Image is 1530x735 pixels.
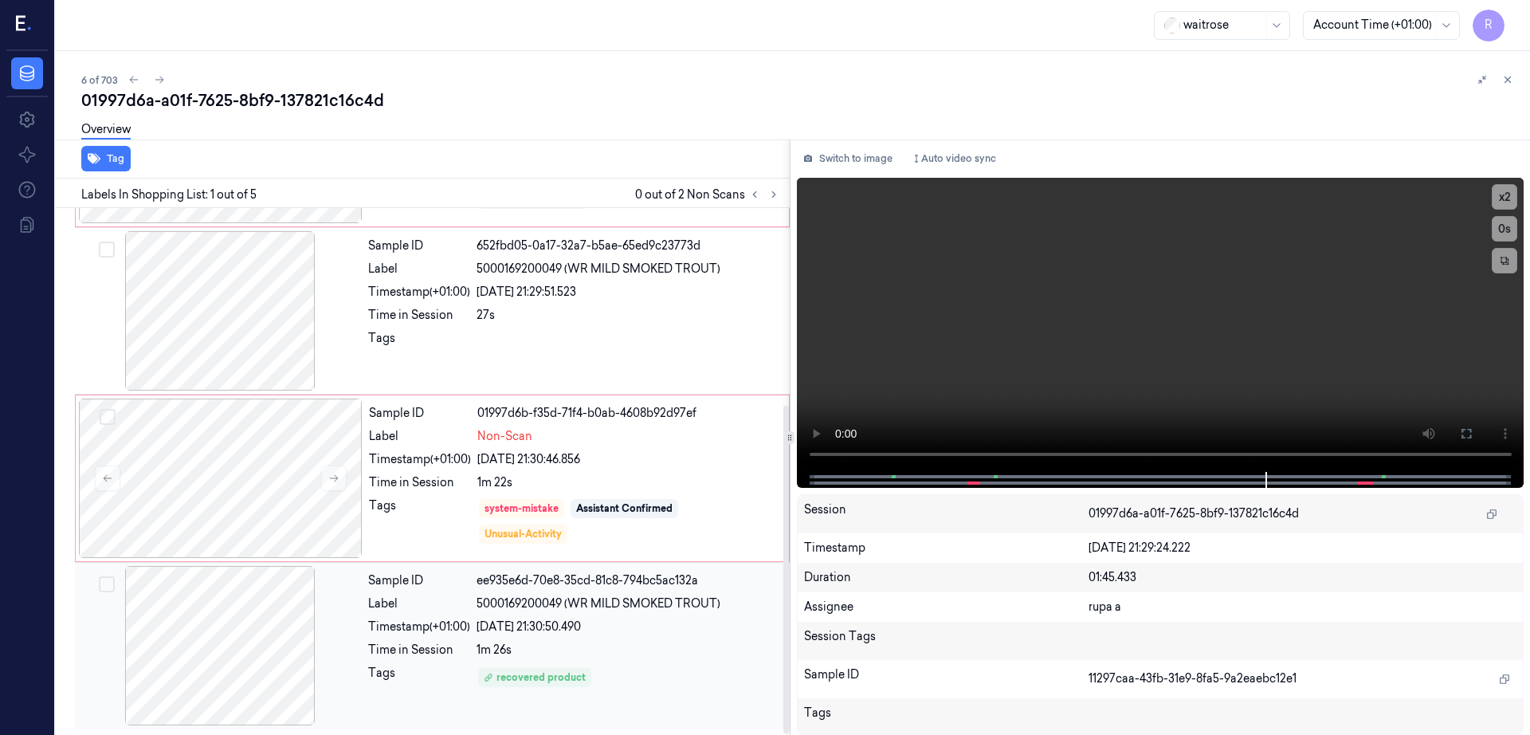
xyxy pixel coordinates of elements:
[100,409,116,425] button: Select row
[1089,670,1297,687] span: 11297caa-43fb-31e9-8fa5-9a2eaebc12e1
[804,569,1089,586] div: Duration
[1089,540,1516,556] div: [DATE] 21:29:24.222
[368,307,470,324] div: Time in Session
[81,146,131,171] button: Tag
[368,284,470,301] div: Timestamp (+01:00)
[1492,184,1517,210] button: x2
[477,474,779,491] div: 1m 22s
[369,497,471,545] div: Tags
[368,238,470,254] div: Sample ID
[99,576,115,592] button: Select row
[369,428,471,445] div: Label
[484,670,586,685] div: recovered product
[477,451,779,468] div: [DATE] 21:30:46.856
[368,665,470,690] div: Tags
[368,261,470,277] div: Label
[81,89,1517,112] div: 01997d6a-a01f-7625-8bf9-137821c16c4d
[905,146,1002,171] button: Auto video sync
[369,405,471,422] div: Sample ID
[81,121,131,140] a: Overview
[635,185,783,204] span: 0 out of 2 Non Scans
[477,619,780,635] div: [DATE] 21:30:50.490
[368,330,470,356] div: Tags
[804,705,1089,730] div: Tags
[477,642,780,658] div: 1m 26s
[484,501,559,516] div: system-mistake
[804,501,1089,527] div: Session
[477,595,720,612] span: 5000169200049 (WR MILD SMOKED TROUT)
[368,619,470,635] div: Timestamp (+01:00)
[368,595,470,612] div: Label
[477,307,780,324] div: 27s
[477,284,780,301] div: [DATE] 21:29:51.523
[1089,505,1299,522] span: 01997d6a-a01f-7625-8bf9-137821c16c4d
[1473,10,1504,41] button: R
[804,666,1089,692] div: Sample ID
[477,428,532,445] span: Non-Scan
[368,642,470,658] div: Time in Session
[477,261,720,277] span: 5000169200049 (WR MILD SMOKED TROUT)
[81,73,118,87] span: 6 of 703
[797,146,899,171] button: Switch to image
[804,628,1089,654] div: Session Tags
[1089,569,1516,586] div: 01:45.433
[484,527,562,541] div: Unusual-Activity
[1492,216,1517,242] button: 0s
[369,474,471,491] div: Time in Session
[368,572,470,589] div: Sample ID
[1089,599,1516,615] div: rupa a
[804,540,1089,556] div: Timestamp
[81,187,257,203] span: Labels In Shopping List: 1 out of 5
[369,451,471,468] div: Timestamp (+01:00)
[477,405,779,422] div: 01997d6b-f35d-71f4-b0ab-4608b92d97ef
[576,501,673,516] div: Assistant Confirmed
[477,572,780,589] div: ee935e6d-70e8-35cd-81c8-794bc5ac132a
[477,238,780,254] div: 652fbd05-0a17-32a7-b5ae-65ed9c23773d
[99,242,115,257] button: Select row
[804,599,1089,615] div: Assignee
